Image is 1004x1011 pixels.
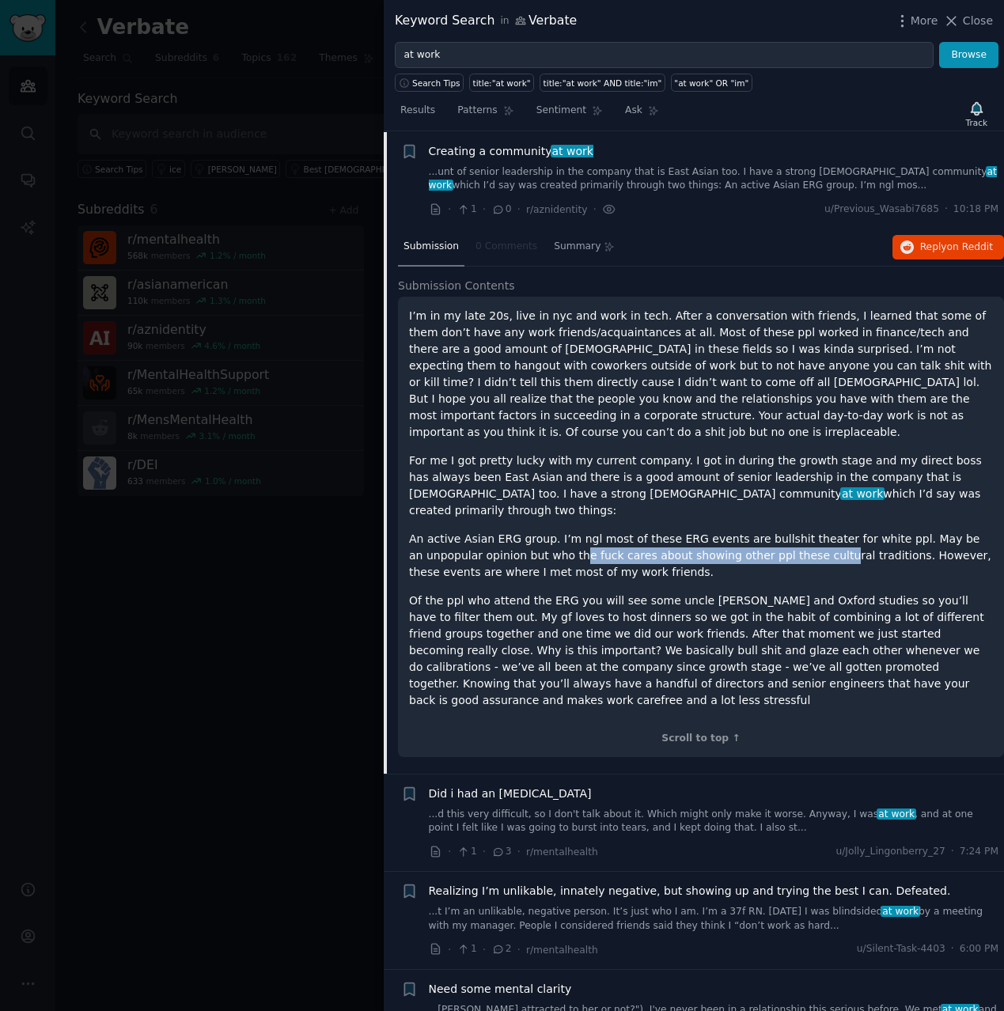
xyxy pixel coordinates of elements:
span: Close [963,13,993,29]
span: Results [400,104,435,118]
span: u/Previous_Wasabi7685 [824,203,939,217]
div: Track [966,117,987,128]
span: 3 [491,845,511,859]
span: at work [840,487,885,500]
span: 0 [491,203,511,217]
span: Patterns [457,104,497,118]
span: at work [429,166,997,191]
a: Patterns [452,98,519,131]
span: r/mentalhealth [526,846,598,858]
a: ...d this very difficult, so I don't talk about it. Which might only make it worse. Anyway, I was... [429,808,999,835]
span: Summary [554,240,601,254]
div: "at work" OR "im" [674,78,748,89]
button: Track [960,97,993,131]
span: 1 [457,845,476,859]
div: Scroll to top ↑ [409,732,993,746]
span: · [951,942,954,956]
span: at work [551,145,595,157]
a: Results [395,98,441,131]
a: Did i had an [MEDICAL_DATA] [429,786,592,802]
p: Of the ppl who attend the ERG you will see some uncle [PERSON_NAME] and Oxford studies so you’ll ... [409,593,993,709]
span: Reply [920,240,993,255]
span: · [483,201,486,218]
a: ...unt of senior leadership in the company that is East Asian too. I have a strong [DEMOGRAPHIC_D... [429,165,999,193]
span: · [448,843,451,860]
span: r/aznidentity [526,204,588,215]
span: at work [877,808,915,820]
span: u/Jolly_Lingonberry_27 [835,845,945,859]
span: 2 [491,942,511,956]
span: · [448,201,451,218]
a: "at work" OR "im" [671,74,752,92]
div: Keyword Search Verbate [395,11,577,31]
a: Need some mental clarity [429,981,572,998]
span: 1 [457,203,476,217]
span: · [483,941,486,958]
span: 6:00 PM [960,942,998,956]
span: on Reddit [947,241,993,252]
span: · [517,843,521,860]
button: Replyon Reddit [892,235,1004,260]
button: Search Tips [395,74,464,92]
p: I’m in my late 20s, live in nyc and work in tech. After a conversation with friends, I learned th... [409,308,993,441]
button: Close [943,13,993,29]
span: at work [881,906,919,917]
span: · [593,201,597,218]
span: 1 [457,942,476,956]
span: · [517,941,521,958]
button: More [894,13,938,29]
span: u/Silent-Task-4403 [857,942,945,956]
span: in [500,14,509,28]
span: Creating a community [429,143,593,160]
span: Submission Contents [398,278,515,294]
a: Realizing I’m unlikable, innately negative, but showing up and trying the best I can. Defeated. [429,883,951,899]
span: · [951,845,954,859]
span: 10:18 PM [953,203,998,217]
span: Sentiment [536,104,586,118]
span: · [483,843,486,860]
span: More [911,13,938,29]
span: r/mentalhealth [526,945,598,956]
a: title:"at work" AND title:"im" [540,74,665,92]
input: Try a keyword related to your business [395,42,934,69]
a: Creating a communityat work [429,143,593,160]
span: Search Tips [412,78,460,89]
a: title:"at work" [469,74,534,92]
a: ...t I’m an unlikable, negative person. It’s just who I am. I’m a 37f RN. [DATE] I was blindsided... [429,905,999,933]
a: Ask [619,98,665,131]
div: title:"at work" AND title:"im" [544,78,662,89]
span: Submission [403,240,459,254]
a: Sentiment [531,98,608,131]
span: · [448,941,451,958]
p: An active Asian ERG group. I’m ngl most of these ERG events are bullshit theater for white ppl. M... [409,531,993,581]
span: 7:24 PM [960,845,998,859]
span: · [945,203,948,217]
span: · [517,201,521,218]
div: title:"at work" [473,78,531,89]
p: For me I got pretty lucky with my current company. I got in during the growth stage and my direct... [409,452,993,519]
button: Browse [939,42,998,69]
span: Ask [625,104,642,118]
